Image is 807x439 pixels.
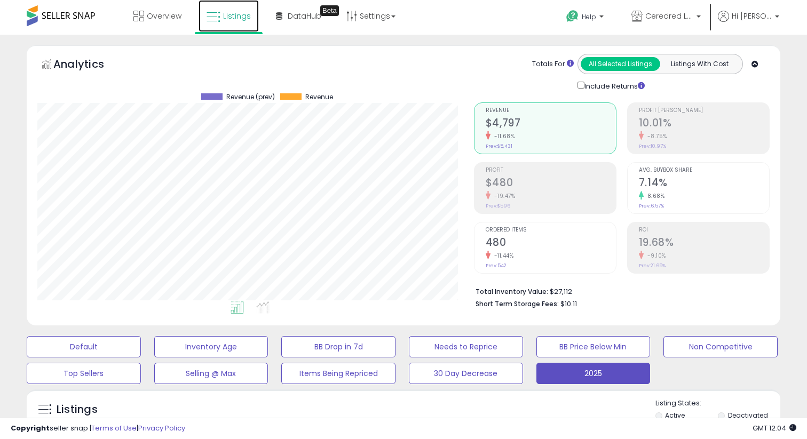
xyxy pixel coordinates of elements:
small: Prev: $596 [486,203,510,209]
div: Include Returns [569,79,658,92]
small: Prev: 6.57% [639,203,664,209]
small: -9.10% [644,252,666,260]
span: Ceredred LLC [645,11,693,21]
button: BB Drop in 7d [281,336,395,357]
span: Profit [PERSON_NAME] [639,108,769,114]
span: Help [582,12,596,21]
div: Totals For [532,59,574,69]
small: Prev: 10.97% [639,143,666,149]
span: Revenue [486,108,616,114]
h2: 480 [486,236,616,251]
span: Hi [PERSON_NAME] [732,11,772,21]
small: -11.68% [490,132,515,140]
small: Prev: 542 [486,262,507,269]
span: Overview [147,11,181,21]
button: Inventory Age [154,336,268,357]
i: Get Help [566,10,579,23]
strong: Copyright [11,423,50,433]
span: 2025-10-8 12:04 GMT [753,423,796,433]
small: -8.75% [644,132,667,140]
h2: $480 [486,177,616,191]
button: Top Sellers [27,363,141,384]
button: BB Price Below Min [536,336,651,357]
button: All Selected Listings [581,57,660,71]
button: Listings With Cost [660,57,739,71]
a: Hi [PERSON_NAME] [718,11,779,35]
span: Revenue [305,93,333,101]
div: seller snap | | [11,424,185,434]
button: Non Competitive [663,336,778,357]
span: Ordered Items [486,227,616,233]
div: Tooltip anchor [320,5,339,16]
h5: Analytics [53,57,125,74]
h5: Listings [57,402,98,417]
span: Avg. Buybox Share [639,167,769,173]
b: Total Inventory Value: [476,287,548,296]
button: 2025 [536,363,651,384]
button: Needs to Reprice [409,336,523,357]
span: DataHub [288,11,321,21]
label: Active [665,411,685,420]
h2: 7.14% [639,177,769,191]
b: Short Term Storage Fees: [476,299,559,308]
li: $27,112 [476,284,762,297]
span: ROI [639,227,769,233]
a: Terms of Use [91,423,137,433]
p: Listing States: [655,398,781,409]
span: Revenue (prev) [226,93,275,101]
button: Items Being Repriced [281,363,395,384]
a: Help [558,2,614,35]
label: Deactivated [728,411,768,420]
span: $10.11 [560,299,577,309]
button: Default [27,336,141,357]
small: Prev: $5,431 [486,143,512,149]
h2: 10.01% [639,117,769,131]
button: Selling @ Max [154,363,268,384]
small: 8.68% [644,192,665,200]
span: Profit [486,167,616,173]
h2: $4,797 [486,117,616,131]
h2: 19.68% [639,236,769,251]
a: Privacy Policy [138,423,185,433]
button: 30 Day Decrease [409,363,523,384]
small: -11.44% [490,252,514,260]
small: Prev: 21.65% [639,262,666,269]
small: -19.47% [490,192,516,200]
span: Listings [223,11,251,21]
